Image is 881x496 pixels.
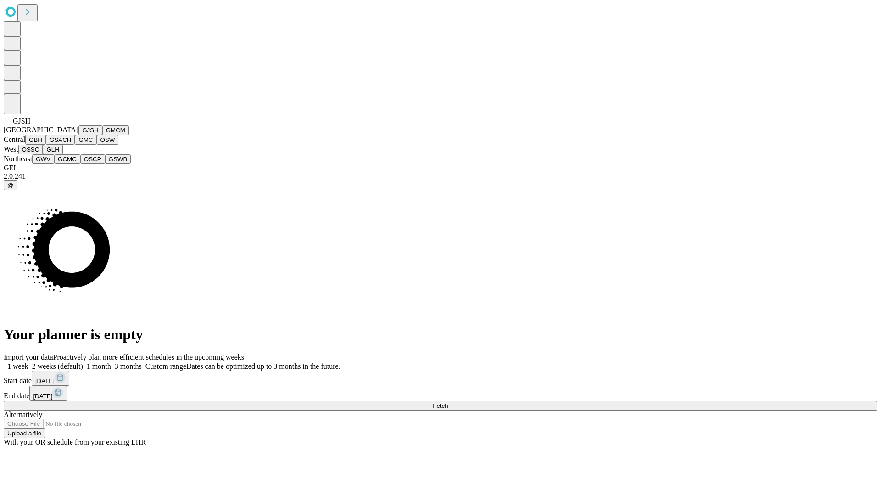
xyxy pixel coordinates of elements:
[18,145,43,154] button: OSSC
[186,362,340,370] span: Dates can be optimized up to 3 months in the future.
[97,135,119,145] button: OSW
[4,172,877,180] div: 2.0.241
[4,164,877,172] div: GEI
[32,154,54,164] button: GWV
[29,386,67,401] button: [DATE]
[4,411,42,418] span: Alternatively
[4,326,877,343] h1: Your planner is empty
[4,401,877,411] button: Fetch
[35,378,55,384] span: [DATE]
[115,362,142,370] span: 3 months
[75,135,96,145] button: GMC
[78,125,102,135] button: GJSH
[7,182,14,189] span: @
[13,117,30,125] span: GJSH
[87,362,111,370] span: 1 month
[433,402,448,409] span: Fetch
[145,362,186,370] span: Custom range
[105,154,131,164] button: GSWB
[4,371,877,386] div: Start date
[33,393,52,400] span: [DATE]
[25,135,46,145] button: GBH
[102,125,129,135] button: GMCM
[4,180,17,190] button: @
[4,135,25,143] span: Central
[4,438,146,446] span: With your OR schedule from your existing EHR
[4,155,32,163] span: Northeast
[4,353,53,361] span: Import your data
[7,362,28,370] span: 1 week
[46,135,75,145] button: GSACH
[4,145,18,153] span: West
[32,371,69,386] button: [DATE]
[80,154,105,164] button: OSCP
[43,145,62,154] button: GLH
[4,386,877,401] div: End date
[53,353,246,361] span: Proactively plan more efficient schedules in the upcoming weeks.
[32,362,83,370] span: 2 weeks (default)
[4,126,78,134] span: [GEOGRAPHIC_DATA]
[4,428,45,438] button: Upload a file
[54,154,80,164] button: GCMC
